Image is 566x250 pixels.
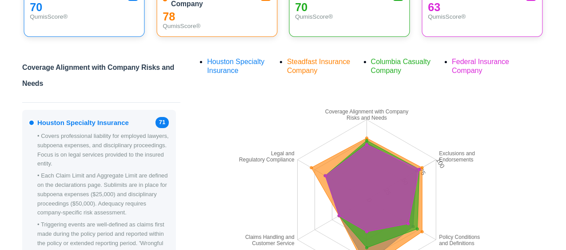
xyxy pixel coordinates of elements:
[37,132,169,169] p: • Covers professional liability for employed lawyers, subpoena expenses, and disciplinary proceed...
[163,12,271,21] div: 78
[347,115,387,121] tspan: Risks and Needs
[37,171,169,218] p: • Each Claim Limit and Aggregate Limit are defined on the declarations page. Sublimits are in pla...
[439,157,474,163] tspan: Endorsements
[239,157,295,163] tspan: Regulatory Compliance
[295,3,403,12] div: 70
[428,3,536,12] div: 63
[252,241,295,247] tspan: Customer Service
[325,109,408,115] tspan: Coverage Alignment with Company
[371,58,430,74] span: Columbia Casualty Company
[30,3,138,12] div: 70
[452,58,509,74] span: Federal Insurance Company
[428,12,536,21] div: QumisScore®
[439,150,475,157] tspan: Exclusions and
[271,150,295,157] tspan: Legal and
[439,234,480,240] tspan: Policy Conditions
[435,157,446,169] tspan: 100
[22,60,180,97] h2: Coverage Alignment with Company Risks and Needs
[37,117,129,128] span: Houston Specialty Insurance
[30,12,138,21] div: QumisScore®
[245,234,295,240] tspan: Claims Handling and
[155,117,169,128] span: 71
[287,58,350,74] span: Steadfast Insurance Company
[439,241,474,247] tspan: and Definitions
[207,58,264,74] span: Houston Specialty Insurance
[163,21,271,31] div: QumisScore®
[295,12,403,21] div: QumisScore®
